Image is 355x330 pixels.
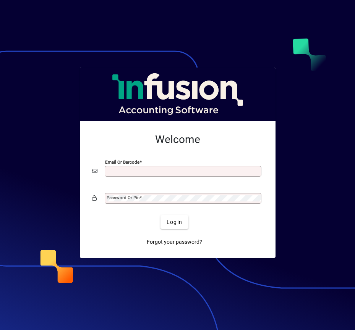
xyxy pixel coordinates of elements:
button: Login [160,215,188,229]
mat-label: Email or Barcode [105,159,139,165]
mat-label: Password or Pin [107,195,139,200]
h2: Welcome [92,133,263,146]
span: Forgot your password? [147,238,202,246]
a: Forgot your password? [144,235,205,249]
span: Login [167,218,182,226]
